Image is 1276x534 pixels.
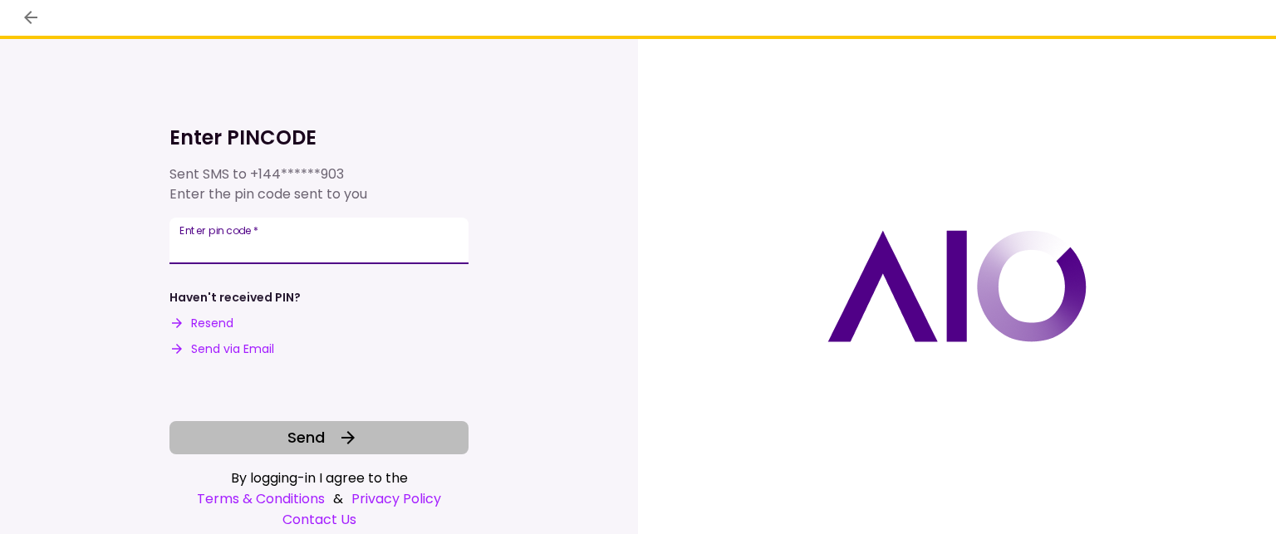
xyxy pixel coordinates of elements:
[287,426,325,448] span: Send
[197,488,325,509] a: Terms & Conditions
[169,468,469,488] div: By logging-in I agree to the
[169,340,274,358] button: Send via Email
[169,421,469,454] button: Send
[827,230,1087,342] img: AIO logo
[17,3,45,32] button: back
[169,125,469,151] h1: Enter PINCODE
[169,509,469,530] a: Contact Us
[179,223,258,238] label: Enter pin code
[351,488,441,509] a: Privacy Policy
[169,488,469,509] div: &
[169,315,233,332] button: Resend
[169,289,301,306] div: Haven't received PIN?
[169,164,469,204] div: Sent SMS to Enter the pin code sent to you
